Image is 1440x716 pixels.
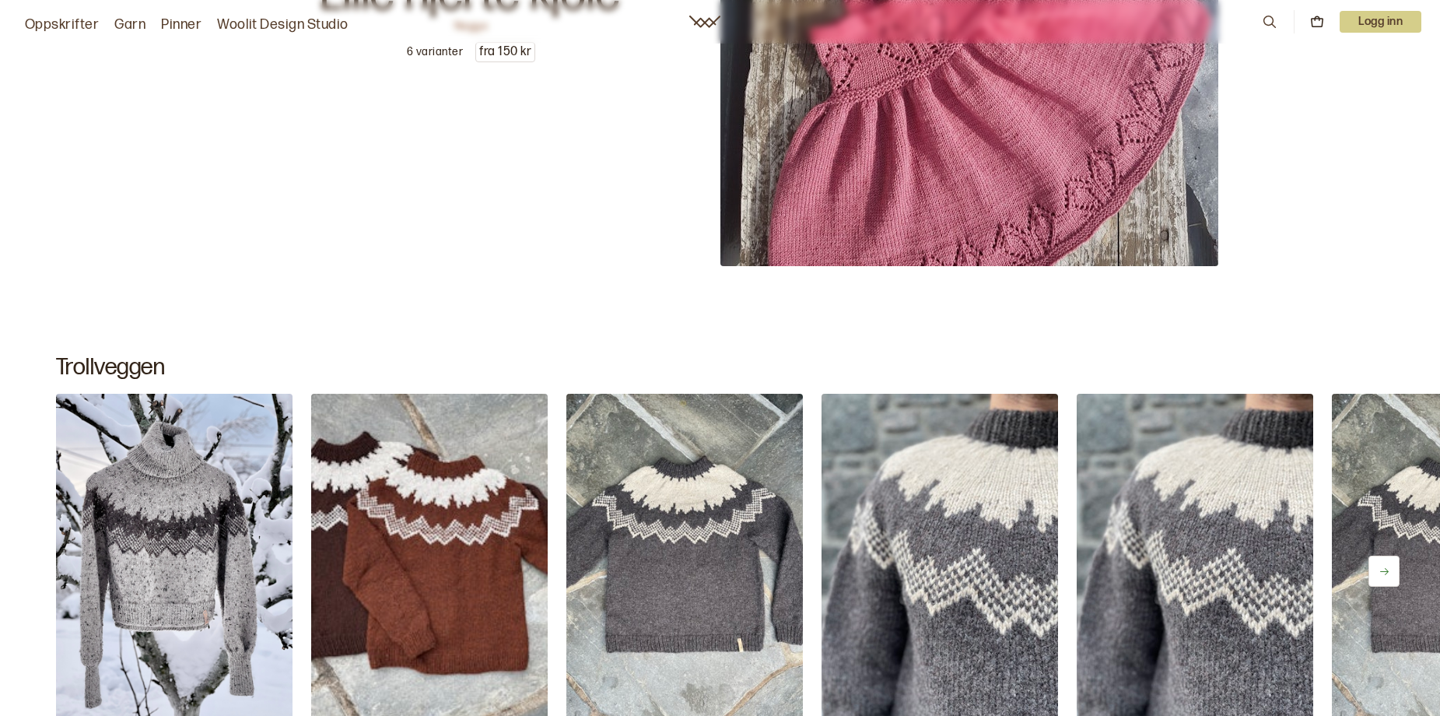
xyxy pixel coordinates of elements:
a: Pinner [161,14,201,36]
a: Woolit [689,16,720,28]
h2: Trollveggen [56,353,1384,381]
p: 6 varianter [407,44,463,60]
p: fra 150 kr [476,43,534,61]
a: Oppskrifter [25,14,99,36]
a: Garn [114,14,145,36]
button: User dropdown [1340,11,1421,33]
a: Woolit Design Studio [217,14,349,36]
p: Logg inn [1340,11,1421,33]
